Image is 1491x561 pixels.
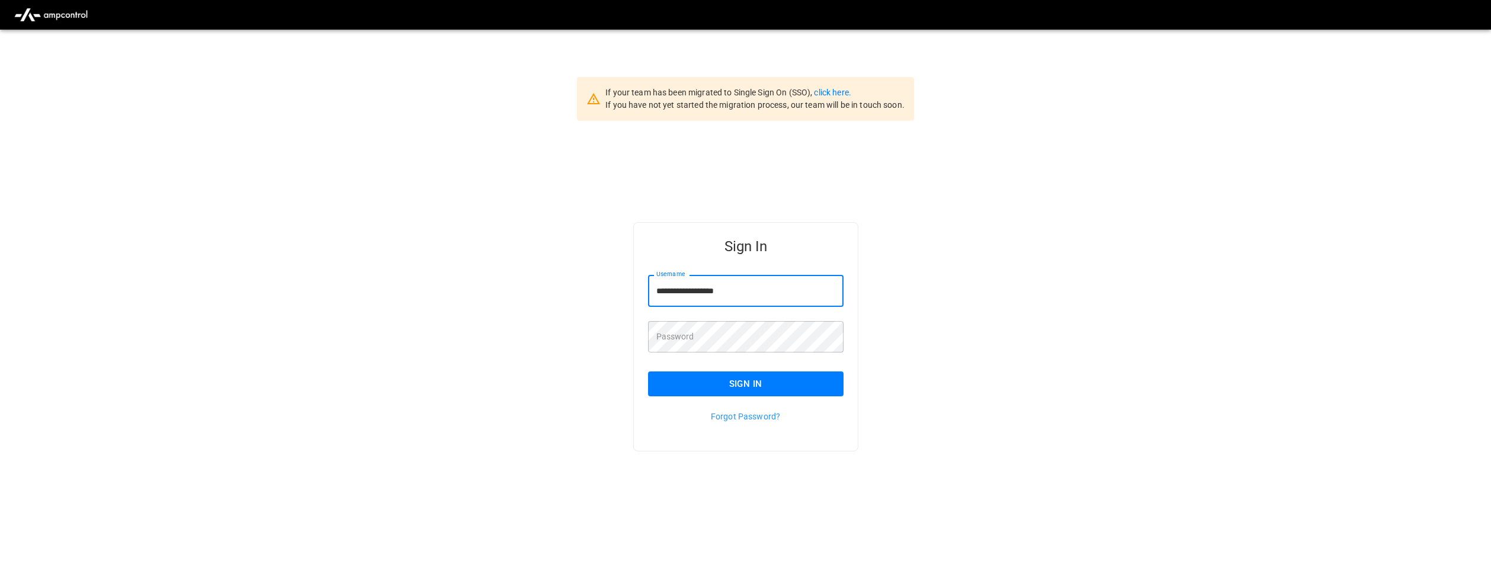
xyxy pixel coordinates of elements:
h5: Sign In [648,237,844,256]
button: Sign In [648,371,844,396]
label: Username [656,270,685,279]
span: If you have not yet started the migration process, our team will be in touch soon. [605,100,905,110]
img: ampcontrol.io logo [9,4,92,26]
p: Forgot Password? [648,411,844,422]
a: click here. [814,88,851,97]
span: If your team has been migrated to Single Sign On (SSO), [605,88,814,97]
